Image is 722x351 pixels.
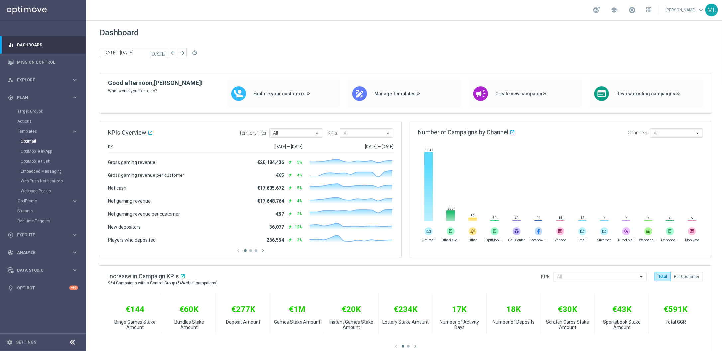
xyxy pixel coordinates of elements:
[17,216,86,226] div: Realtime Triggers
[17,36,78,54] a: Dashboard
[17,251,72,255] span: Analyze
[705,4,718,16] div: ML
[7,42,78,48] button: equalizer Dashboard
[8,285,14,291] i: lightbulb
[21,178,69,184] a: Web Push Notifications
[8,54,78,71] div: Mission Control
[7,77,78,83] button: person_search Explore keyboard_arrow_right
[21,136,86,146] div: Optimail
[8,267,72,273] div: Data Studio
[72,267,78,273] i: keyboard_arrow_right
[17,106,86,116] div: Target Groups
[610,6,618,14] span: school
[21,156,86,166] div: OptiMobile Push
[7,339,13,345] i: settings
[7,60,78,65] button: Mission Control
[7,95,78,100] button: gps_fixed Plan keyboard_arrow_right
[16,340,36,344] a: Settings
[8,232,14,238] i: play_circle_outline
[21,166,86,176] div: Embedded Messaging
[72,128,78,135] i: keyboard_arrow_right
[7,232,78,238] button: play_circle_outline Execute keyboard_arrow_right
[8,250,14,256] i: track_changes
[17,196,86,206] div: OptiPromo
[8,36,78,54] div: Dashboard
[21,188,69,194] a: Webpage Pop-up
[17,198,78,204] button: OptiPromo keyboard_arrow_right
[18,199,72,203] div: OptiPromo
[17,116,86,126] div: Actions
[72,198,78,204] i: keyboard_arrow_right
[7,250,78,255] button: track_changes Analyze keyboard_arrow_right
[21,159,69,164] a: OptiMobile Push
[17,119,69,124] a: Actions
[17,109,69,114] a: Target Groups
[69,286,78,290] div: +10
[18,129,72,133] div: Templates
[17,126,86,196] div: Templates
[17,54,78,71] a: Mission Control
[21,176,86,186] div: Web Push Notifications
[17,206,86,216] div: Streams
[72,94,78,101] i: keyboard_arrow_right
[697,6,705,14] span: keyboard_arrow_down
[72,249,78,256] i: keyboard_arrow_right
[72,232,78,238] i: keyboard_arrow_right
[7,285,78,291] button: lightbulb Optibot +10
[18,129,65,133] span: Templates
[8,250,72,256] div: Analyze
[21,146,86,156] div: OptiMobile In-App
[17,208,69,214] a: Streams
[17,279,69,296] a: Optibot
[8,77,14,83] i: person_search
[21,186,86,196] div: Webpage Pop-up
[18,199,65,203] span: OptiPromo
[17,96,72,100] span: Plan
[7,268,78,273] button: Data Studio keyboard_arrow_right
[17,78,72,82] span: Explore
[17,129,78,134] button: Templates keyboard_arrow_right
[17,233,72,237] span: Execute
[8,77,72,83] div: Explore
[72,77,78,83] i: keyboard_arrow_right
[665,5,705,15] a: [PERSON_NAME]keyboard_arrow_down
[8,232,72,238] div: Execute
[8,95,72,101] div: Plan
[8,42,14,48] i: equalizer
[17,218,69,224] a: Realtime Triggers
[8,95,14,101] i: gps_fixed
[21,149,69,154] a: OptiMobile In-App
[8,279,78,296] div: Optibot
[21,169,69,174] a: Embedded Messaging
[21,139,69,144] a: Optimail
[17,268,72,272] span: Data Studio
